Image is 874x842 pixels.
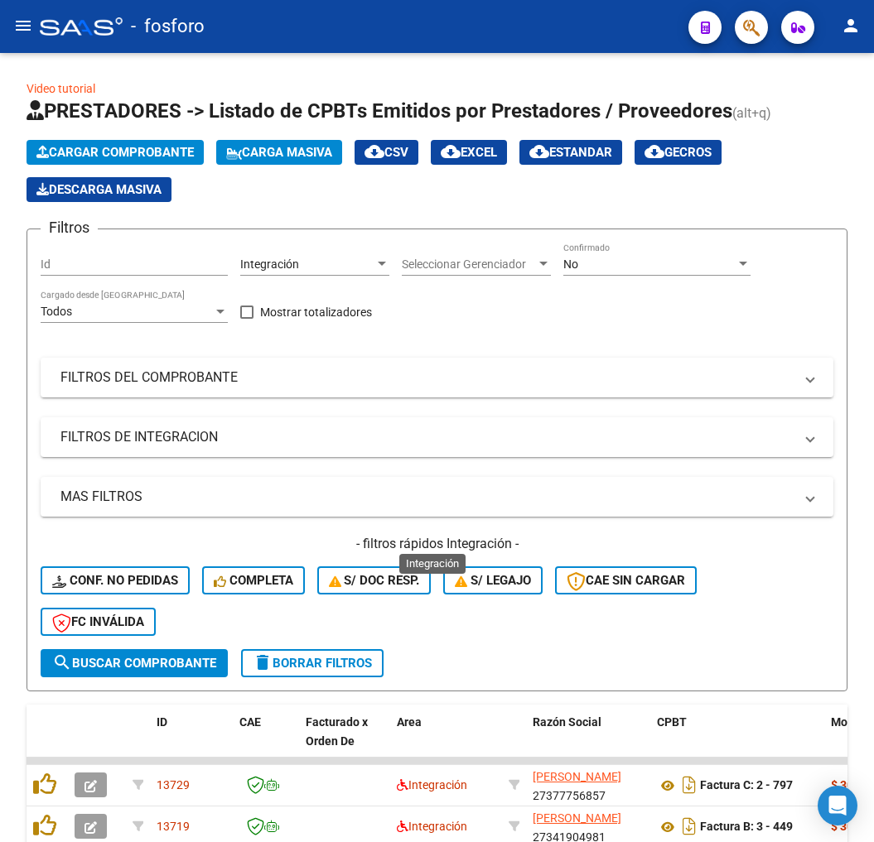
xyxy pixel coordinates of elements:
[645,145,712,160] span: Gecros
[818,786,857,825] div: Open Intercom Messenger
[253,652,273,672] mat-icon: delete
[700,779,793,792] strong: Factura C: 2 - 797
[52,656,216,671] span: Buscar Comprobante
[60,428,794,446] mat-panel-title: FILTROS DE INTEGRACION
[397,715,422,729] span: Area
[441,142,461,161] mat-icon: cloud_download
[650,705,824,777] datatable-header-cell: CPBT
[678,772,700,798] i: Descargar documento
[214,573,293,588] span: Completa
[635,140,722,165] button: Gecros
[226,145,332,160] span: Carga Masiva
[306,715,368,748] span: Facturado x Orden De
[299,705,390,777] datatable-header-cell: Facturado x Orden De
[233,705,299,777] datatable-header-cell: CAE
[260,302,372,322] span: Mostrar totalizadores
[431,140,507,165] button: EXCEL
[533,767,644,802] div: 27377756857
[567,573,685,588] span: CAE SIN CARGAR
[831,715,865,729] span: Monto
[131,8,205,45] span: - fosforo
[52,573,178,588] span: Conf. no pedidas
[555,566,697,594] button: CAE SIN CARGAR
[41,358,833,397] mat-expansion-panel-header: FILTROS DEL COMPROBANTE
[27,140,204,165] button: Cargar Comprobante
[533,770,621,783] span: [PERSON_NAME]
[253,656,372,671] span: Borrar Filtros
[365,142,384,161] mat-icon: cloud_download
[240,257,299,271] span: Integración
[60,488,794,506] mat-panel-title: MAS FILTROS
[41,566,190,594] button: Conf. no pedidas
[27,177,171,202] app-download-masive: Descarga masiva de comprobantes (adjuntos)
[533,811,621,825] span: [PERSON_NAME]
[41,608,156,636] button: FC Inválida
[27,177,171,202] button: Descarga Masiva
[157,820,190,833] span: 13719
[13,16,33,36] mat-icon: menu
[41,305,72,318] span: Todos
[365,145,408,160] span: CSV
[60,368,794,387] mat-panel-title: FILTROS DEL COMPROBANTE
[657,715,687,729] span: CPBT
[216,140,342,165] button: Carga Masiva
[41,477,833,517] mat-expansion-panel-header: MAS FILTROS
[27,82,95,95] a: Video tutorial
[533,715,601,729] span: Razón Social
[397,820,467,833] span: Integración
[732,105,771,121] span: (alt+q)
[700,820,793,834] strong: Factura B: 3 - 449
[519,140,622,165] button: Estandar
[563,257,578,271] span: No
[526,705,650,777] datatable-header-cell: Razón Social
[41,535,833,553] h4: - filtros rápidos Integración -
[441,145,497,160] span: EXCEL
[529,145,612,160] span: Estandar
[390,705,502,777] datatable-header-cell: Area
[397,778,467,791] span: Integración
[841,16,861,36] mat-icon: person
[239,715,261,729] span: CAE
[52,614,144,629] span: FC Inválida
[443,566,543,594] button: S/ legajo
[455,573,531,588] span: S/ legajo
[36,182,162,197] span: Descarga Masiva
[41,216,98,239] h3: Filtros
[150,705,233,777] datatable-header-cell: ID
[402,257,536,272] span: Seleccionar Gerenciador
[202,566,305,594] button: Completa
[27,99,732,123] span: PRESTADORES -> Listado de CPBTs Emitidos por Prestadores / Proveedores
[36,145,194,160] span: Cargar Comprobante
[355,140,418,165] button: CSV
[241,649,384,677] button: Borrar Filtros
[645,142,664,161] mat-icon: cloud_download
[157,778,190,791] span: 13729
[157,715,167,729] span: ID
[529,142,549,161] mat-icon: cloud_download
[41,649,228,677] button: Buscar Comprobante
[52,652,72,672] mat-icon: search
[41,417,833,457] mat-expansion-panel-header: FILTROS DE INTEGRACION
[317,566,432,594] button: S/ Doc Resp.
[678,813,700,840] i: Descargar documento
[329,573,420,588] span: S/ Doc Resp.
